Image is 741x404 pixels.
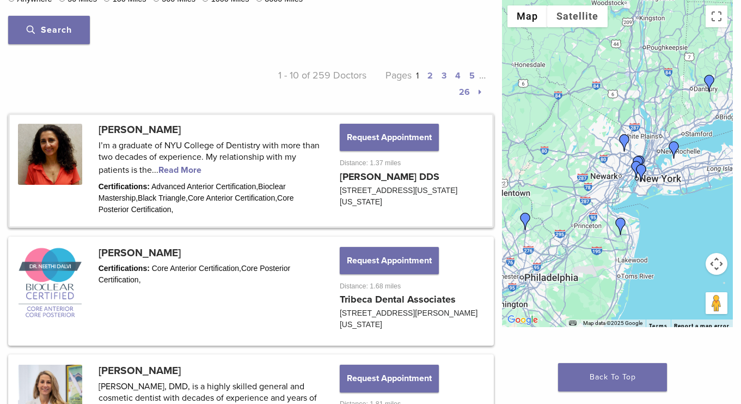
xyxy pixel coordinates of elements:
[706,5,727,27] button: Toggle fullscreen view
[427,70,433,81] a: 2
[649,323,667,329] a: Terms (opens in new tab)
[505,313,541,327] a: Open this area in Google Maps (opens a new window)
[469,70,475,81] a: 5
[479,69,486,81] span: …
[547,5,608,27] button: Show satellite imagery
[507,5,547,27] button: Show street map
[340,124,439,151] button: Request Appointment
[629,156,647,173] div: Dr. Nina Kiani
[701,75,718,92] div: Dr. Ratna Vedullapalli
[340,247,439,274] button: Request Appointment
[674,323,730,329] a: Report a map error
[583,320,642,326] span: Map data ©2025 Google
[706,292,727,314] button: Drag Pegman onto the map to open Street View
[340,365,439,392] button: Request Appointment
[569,319,577,327] button: Keyboard shortcuts
[505,313,541,327] img: Google
[612,218,629,235] div: Dr. Dilini Peiris
[558,363,667,391] a: Back To Top
[517,213,534,230] div: Dr. Robert Scarazzo
[455,70,461,81] a: 4
[442,70,446,81] a: 3
[628,161,645,178] div: Dr. Neethi Dalvi
[247,67,366,100] p: 1 - 10 of 259 Doctors
[633,164,650,182] div: Dr. Sara Shahi
[459,87,470,98] a: 26
[665,141,683,159] div: Dr. Chitvan Gupta
[27,25,72,35] span: Search
[416,70,419,81] a: 1
[631,155,648,173] div: Dr. Julie Hassid
[616,134,633,152] div: Dr. Alejandra Sanchez
[8,16,90,44] button: Search
[706,253,727,275] button: Map camera controls
[366,67,486,100] p: Pages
